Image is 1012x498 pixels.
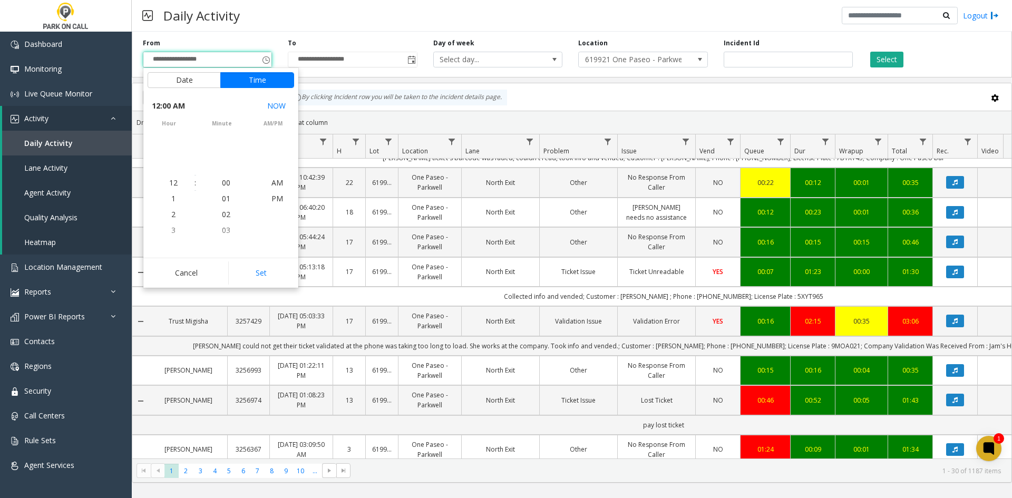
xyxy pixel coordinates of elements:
[276,311,326,331] a: [DATE] 05:03:33 PM
[963,10,999,21] a: Logout
[797,444,829,454] a: 00:09
[546,207,611,217] a: Other
[546,316,611,326] a: Validation Issue
[747,267,784,277] a: 00:07
[11,288,19,297] img: 'icon'
[543,147,569,155] span: Problem
[260,52,271,67] span: Toggle popup
[842,178,881,188] a: 00:01
[171,209,176,219] span: 2
[894,316,926,326] a: 03:06
[724,134,738,149] a: Vend Filter Menu
[797,316,829,326] a: 02:15
[276,232,326,252] a: [DATE] 05:44:24 PM
[624,172,689,192] a: No Response From Caller
[624,267,689,277] a: Ticket Unreadable
[288,38,296,48] label: To
[797,395,829,405] div: 00:52
[702,178,734,188] a: NO
[797,178,829,188] a: 00:12
[699,147,715,155] span: Vend
[405,52,417,67] span: Toggle popup
[263,96,290,115] button: Select now
[702,365,734,375] a: NO
[276,172,326,192] a: [DATE] 10:42:39 PM
[894,178,926,188] div: 00:35
[339,207,359,217] a: 18
[169,178,178,188] span: 12
[468,365,533,375] a: North Exit
[546,267,611,277] a: Ticket Issue
[468,267,533,277] a: North Exit
[747,207,784,217] a: 00:12
[152,99,185,113] span: 12:00 AM
[171,225,176,235] span: 3
[234,444,263,454] a: 3256367
[155,316,221,326] a: Trust Migisha
[747,444,784,454] a: 01:24
[894,267,926,277] a: 01:30
[797,207,829,217] div: 00:23
[713,317,723,326] span: YES
[405,232,455,252] a: One Paseo - Parkwell
[624,202,689,222] a: [PERSON_NAME] needs no assistance
[288,90,507,105] div: By clicking Incident row you will be taken to the incident details page.
[713,445,723,454] span: NO
[143,120,194,128] span: hour
[11,41,19,49] img: 'icon'
[325,466,334,475] span: Go to the next page
[271,178,283,188] span: AM
[747,178,784,188] a: 00:22
[234,395,263,405] a: 3256974
[155,365,221,375] a: [PERSON_NAME]
[679,134,693,149] a: Issue Filter Menu
[713,238,723,247] span: NO
[842,207,881,217] div: 00:01
[308,464,322,478] span: Page 11
[894,444,926,454] div: 01:34
[402,147,428,155] span: Location
[405,360,455,380] a: One Paseo - Parkwell
[871,134,885,149] a: Wrapup Filter Menu
[2,180,132,205] a: Agent Activity
[797,237,829,247] div: 00:15
[724,38,760,48] label: Incident Id
[405,202,455,222] a: One Paseo - Parkwell
[523,134,537,149] a: Lane Filter Menu
[11,313,19,321] img: 'icon'
[24,163,67,173] span: Lane Activity
[24,188,71,198] span: Agent Activity
[276,202,326,222] a: [DATE] 06:40:20 PM
[894,237,926,247] div: 00:46
[24,113,48,123] span: Activity
[578,38,608,48] label: Location
[276,390,326,410] a: [DATE] 01:08:23 PM
[276,440,326,460] a: [DATE] 03:09:50 AM
[372,178,392,188] a: 619921
[234,316,263,326] a: 3257429
[2,205,132,230] a: Quality Analysis
[372,316,392,326] a: 619921
[148,261,225,285] button: Cancel
[842,237,881,247] div: 00:15
[11,338,19,346] img: 'icon'
[624,316,689,326] a: Validation Error
[339,466,348,475] span: Go to the last page
[937,147,949,155] span: Rec.
[194,178,196,188] div: :
[158,3,245,28] h3: Daily Activity
[405,440,455,460] a: One Paseo - Parkwell
[797,267,829,277] a: 01:23
[279,464,293,478] span: Page 9
[842,444,881,454] a: 00:01
[11,263,19,272] img: 'icon'
[339,237,359,247] a: 17
[894,395,926,405] div: 01:43
[322,463,336,478] span: Go to the next page
[11,412,19,421] img: 'icon'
